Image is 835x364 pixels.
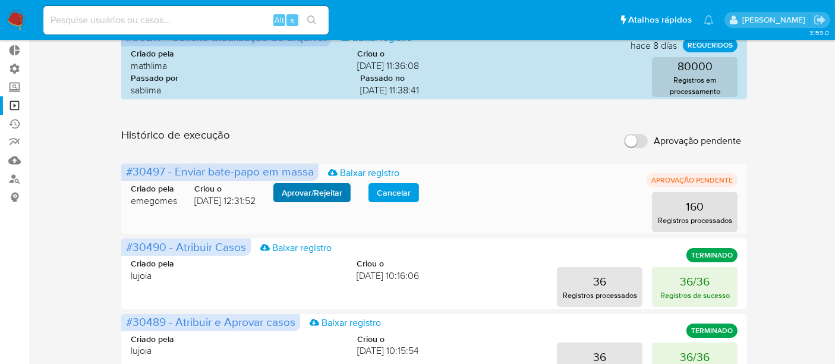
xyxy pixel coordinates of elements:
[275,14,284,26] span: Alt
[43,12,329,28] input: Pesquise usuários ou casos...
[704,15,714,25] a: Notificações
[809,28,829,37] span: 3.159.0
[814,14,826,26] a: Sair
[291,14,294,26] span: s
[628,14,692,26] span: Atalhos rápidos
[300,12,324,29] button: search-icon
[742,14,809,26] p: alexandra.macedo@mercadolivre.com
